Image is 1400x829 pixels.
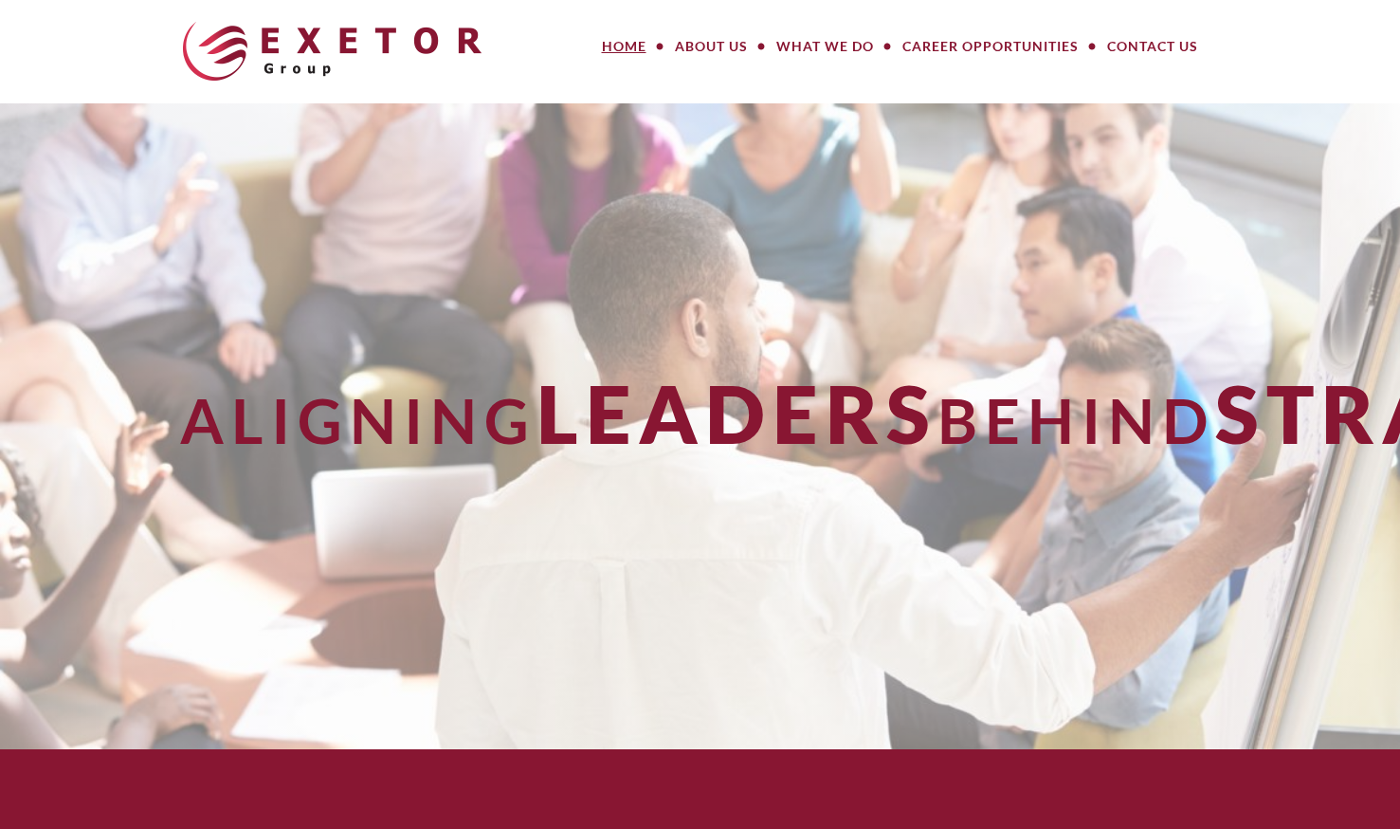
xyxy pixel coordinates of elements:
a: Home [588,28,661,65]
img: The Exetor Group [183,22,482,81]
a: Contact Us [1093,28,1212,65]
span: Leaders [536,365,937,461]
a: Career Opportunities [888,28,1093,65]
a: About Us [661,28,762,65]
a: What We Do [762,28,888,65]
